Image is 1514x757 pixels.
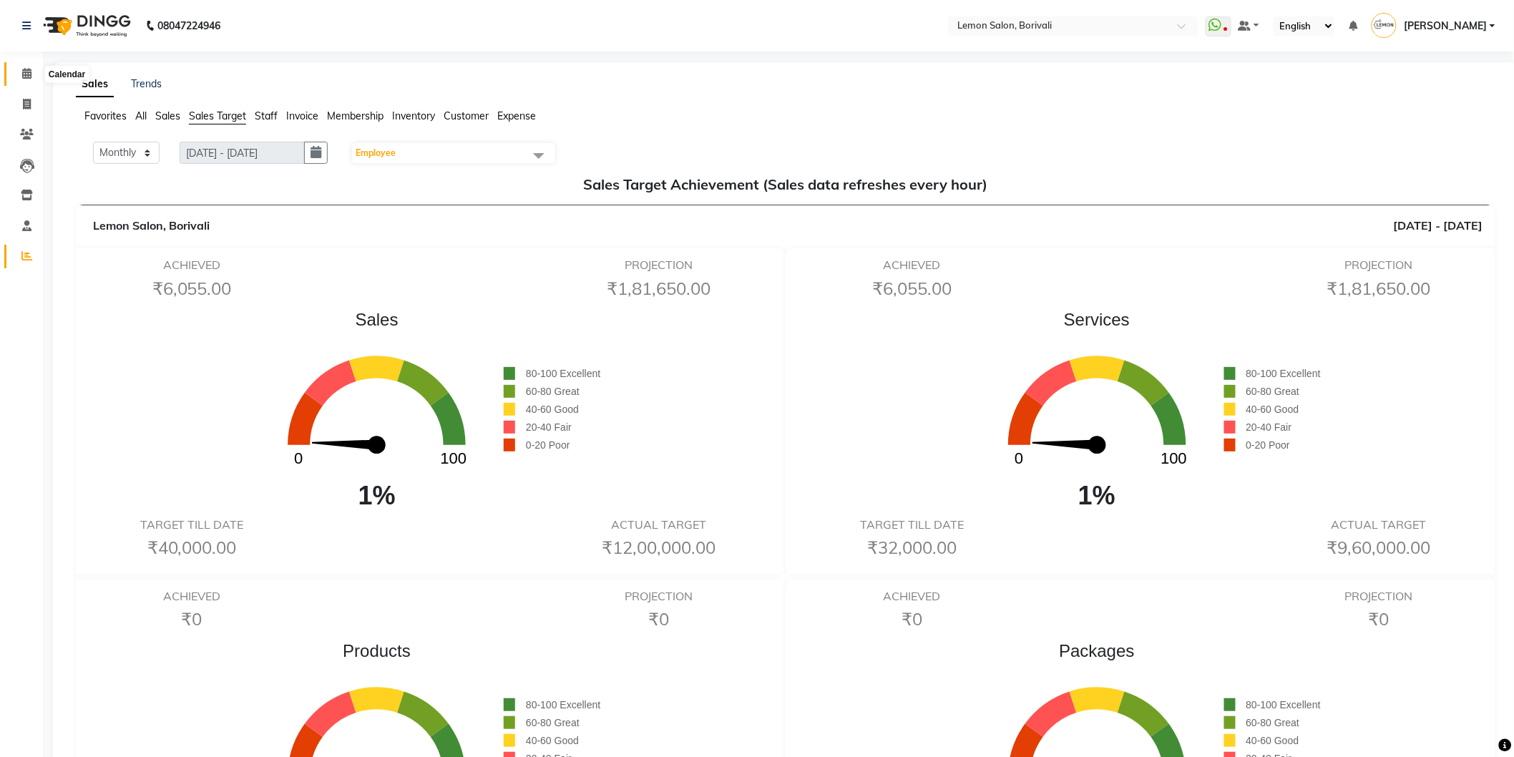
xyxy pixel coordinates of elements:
[157,6,220,46] b: 08047224946
[86,278,298,299] h6: ₹6,055.00
[970,307,1224,333] span: Services
[86,609,298,630] h6: ₹0
[1273,278,1485,299] h6: ₹1,81,650.00
[1273,609,1485,630] h6: ₹0
[806,609,1018,630] h6: ₹0
[86,518,298,532] h6: TARGET TILL DATE
[1273,590,1485,603] h6: PROJECTION
[1273,518,1485,532] h6: ACTUAL TARGET
[1015,450,1023,468] text: 0
[970,638,1224,664] span: Packages
[552,518,764,532] h6: ACTUAL TARGET
[552,609,764,630] h6: ₹0
[45,66,89,83] div: Calendar
[86,590,298,603] h6: ACHIEVED
[1246,421,1292,433] span: 20-40 Fair
[180,142,305,164] input: DD/MM/YYYY-DD/MM/YYYY
[526,404,579,415] span: 40-60 Good
[806,278,1018,299] h6: ₹6,055.00
[526,439,570,451] span: 0-20 Poor
[286,109,318,122] span: Invoice
[84,109,127,122] span: Favorites
[806,590,1018,603] h6: ACHIEVED
[970,477,1224,515] span: 1%
[526,699,600,710] span: 80-100 Excellent
[250,477,504,515] span: 1%
[806,518,1018,532] h6: TARGET TILL DATE
[526,368,600,379] span: 80-100 Excellent
[392,109,435,122] span: Inventory
[327,109,384,122] span: Membership
[806,258,1018,272] h6: ACHIEVED
[36,6,135,46] img: logo
[294,450,303,468] text: 0
[526,386,580,397] span: 60-80 Great
[86,537,298,558] h6: ₹40,000.00
[1246,735,1299,746] span: 40-60 Good
[1246,386,1300,397] span: 60-80 Great
[189,109,246,122] span: Sales Target
[135,109,147,122] span: All
[86,258,298,272] h6: ACHIEVED
[1246,717,1300,728] span: 60-80 Great
[1404,19,1487,34] span: [PERSON_NAME]
[441,450,467,468] text: 100
[497,109,536,122] span: Expense
[552,278,764,299] h6: ₹1,81,650.00
[87,176,1483,193] h5: Sales Target Achievement (Sales data refreshes every hour)
[1246,699,1321,710] span: 80-100 Excellent
[1161,450,1187,468] text: 100
[806,537,1018,558] h6: ₹32,000.00
[444,109,489,122] span: Customer
[526,717,580,728] span: 60-80 Great
[526,735,579,746] span: 40-60 Good
[1246,404,1299,415] span: 40-60 Good
[131,77,162,90] a: Trends
[1372,13,1397,38] img: Jyoti Vyas
[250,307,504,333] span: Sales
[552,258,764,272] h6: PROJECTION
[255,109,278,122] span: Staff
[356,147,396,158] span: Employee
[155,109,180,122] span: Sales
[552,590,764,603] h6: PROJECTION
[250,638,504,664] span: Products
[93,218,210,233] span: Lemon Salon, Borivali
[1394,217,1483,234] span: [DATE] - [DATE]
[552,537,764,558] h6: ₹12,00,000.00
[1273,258,1485,272] h6: PROJECTION
[1273,537,1485,558] h6: ₹9,60,000.00
[1246,439,1290,451] span: 0-20 Poor
[526,421,572,433] span: 20-40 Fair
[1246,368,1321,379] span: 80-100 Excellent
